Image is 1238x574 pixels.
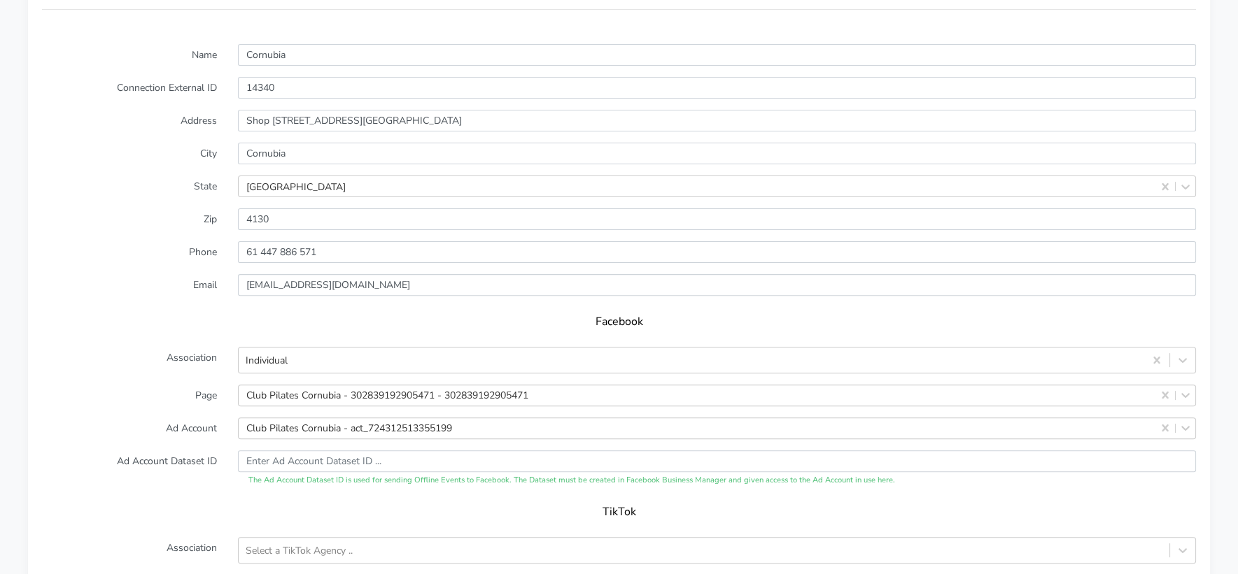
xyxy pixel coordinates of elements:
input: Enter phone ... [238,241,1196,263]
input: Enter the external ID .. [238,77,1196,99]
label: Connection External ID [31,77,227,99]
div: [GEOGRAPHIC_DATA] [246,179,346,194]
label: Ad Account Dataset ID [31,450,227,487]
input: Enter Address .. [238,110,1196,131]
label: Zip [31,208,227,230]
label: Association [31,537,227,564]
label: Name [31,44,227,66]
div: Select a TikTok Agency .. [246,543,353,557]
label: Association [31,347,227,373]
input: Enter Name ... [238,44,1196,66]
div: Club Pilates Cornubia - 302839192905471 - 302839192905471 [246,388,528,403]
div: Individual [246,352,288,367]
div: The Ad Account Dataset ID is used for sending Offline Events to Facebook. The Dataset must be cre... [238,475,1196,487]
label: Phone [31,241,227,263]
input: Enter Zip .. [238,208,1196,230]
label: Ad Account [31,417,227,439]
label: State [31,175,227,197]
label: Page [31,385,227,406]
h5: Facebook [56,315,1182,329]
input: Enter the City .. [238,143,1196,164]
input: Enter Ad Account Dataset ID ... [238,450,1196,472]
label: Address [31,110,227,131]
h5: TikTok [56,505,1182,519]
div: Club Pilates Cornubia - act_724312513355199 [246,421,452,436]
input: Enter Email ... [238,274,1196,296]
label: City [31,143,227,164]
label: Email [31,274,227,296]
